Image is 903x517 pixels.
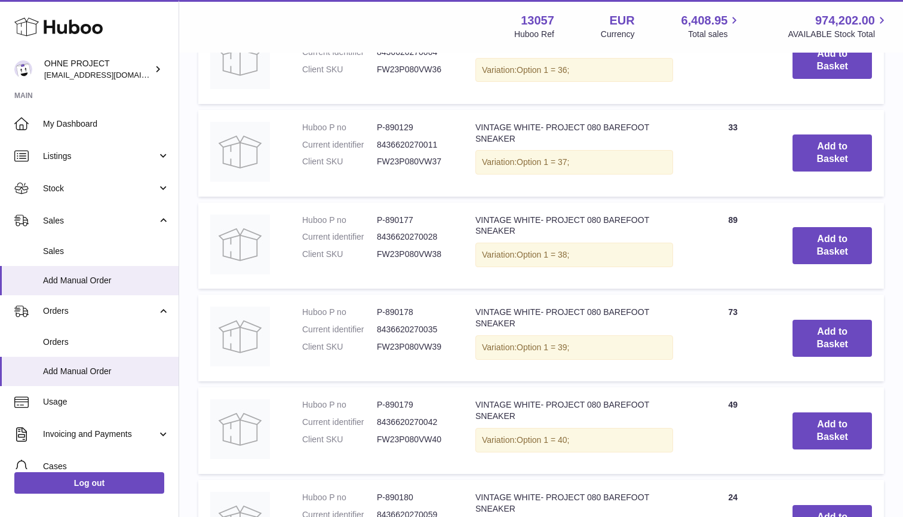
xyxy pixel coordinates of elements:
[302,399,377,411] dt: Huboo P no
[302,417,377,428] dt: Current identifier
[463,110,685,197] td: VINTAGE WHITE- PROJECT 080 BAREFOOT SNEAKER
[377,64,451,75] dd: FW23P080VW36
[14,60,32,78] img: support@ohneproject.com
[475,428,673,452] div: Variation:
[43,118,170,130] span: My Dashboard
[43,215,157,227] span: Sales
[43,246,170,257] span: Sales
[475,335,673,360] div: Variation:
[210,215,270,274] img: VINTAGE WHITE- PROJECT 080 BAREFOOT SNEAKER
[517,342,569,352] span: Option 1 = 39;
[44,70,176,79] span: [EMAIL_ADDRESS][DOMAIN_NAME]
[793,412,872,449] button: Add to Basket
[302,341,377,353] dt: Client SKU
[688,29,741,40] span: Total sales
[302,307,377,318] dt: Huboo P no
[681,13,728,29] span: 6,408.95
[377,231,451,243] dd: 8436620270028
[475,150,673,175] div: Variation:
[302,215,377,226] dt: Huboo P no
[517,157,569,167] span: Option 1 = 37;
[377,417,451,428] dd: 8436620270042
[43,151,157,162] span: Listings
[43,183,157,194] span: Stock
[302,434,377,445] dt: Client SKU
[210,122,270,182] img: VINTAGE WHITE- PROJECT 080 BAREFOOT SNEAKER
[377,139,451,151] dd: 8436620270011
[43,396,170,408] span: Usage
[302,231,377,243] dt: Current identifier
[302,156,377,167] dt: Client SKU
[43,366,170,377] span: Add Manual Order
[43,429,157,440] span: Invoicing and Payments
[517,250,569,259] span: Option 1 = 38;
[463,387,685,474] td: VINTAGE WHITE- PROJECT 080 BAREFOOT SNEAKER
[210,29,270,89] img: VINTAGE WHITE- PROJECT 080 BAREFOOT SNEAKER
[517,435,569,445] span: Option 1 = 40;
[788,29,889,40] span: AVAILABLE Stock Total
[463,17,685,104] td: VINTAGE WHITE- PROJECT 080 BAREFOOT SNEAKER
[517,65,569,75] span: Option 1 = 36;
[463,295,685,381] td: VINTAGE WHITE- PROJECT 080 BAREFOOT SNEAKER
[377,324,451,335] dd: 8436620270035
[601,29,635,40] div: Currency
[43,305,157,317] span: Orders
[14,472,164,494] a: Log out
[475,243,673,267] div: Variation:
[302,249,377,260] dt: Client SKU
[377,307,451,318] dd: P-890178
[44,58,152,81] div: OHNE PROJECT
[377,434,451,445] dd: FW23P080VW40
[793,134,872,172] button: Add to Basket
[377,156,451,167] dd: FW23P080VW37
[302,64,377,75] dt: Client SKU
[609,13,634,29] strong: EUR
[463,203,685,289] td: VINTAGE WHITE- PROJECT 080 BAREFOOT SNEAKER
[475,58,673,82] div: Variation:
[210,307,270,366] img: VINTAGE WHITE- PROJECT 080 BAREFOOT SNEAKER
[377,399,451,411] dd: P-890179
[302,492,377,503] dt: Huboo P no
[685,295,781,381] td: 73
[302,324,377,335] dt: Current identifier
[788,13,889,40] a: 974,202.00 AVAILABLE Stock Total
[43,275,170,286] span: Add Manual Order
[685,387,781,474] td: 49
[793,320,872,357] button: Add to Basket
[43,336,170,348] span: Orders
[302,122,377,133] dt: Huboo P no
[377,249,451,260] dd: FW23P080VW38
[377,492,451,503] dd: P-890180
[210,399,270,459] img: VINTAGE WHITE- PROJECT 080 BAREFOOT SNEAKER
[793,42,872,79] button: Add to Basket
[793,227,872,264] button: Add to Basket
[681,13,742,40] a: 6,408.95 Total sales
[685,17,781,104] td: 31
[685,203,781,289] td: 89
[521,13,554,29] strong: 13057
[685,110,781,197] td: 33
[815,13,875,29] span: 974,202.00
[377,215,451,226] dd: P-890177
[43,461,170,472] span: Cases
[514,29,554,40] div: Huboo Ref
[377,341,451,353] dd: FW23P080VW39
[302,139,377,151] dt: Current identifier
[377,122,451,133] dd: P-890129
